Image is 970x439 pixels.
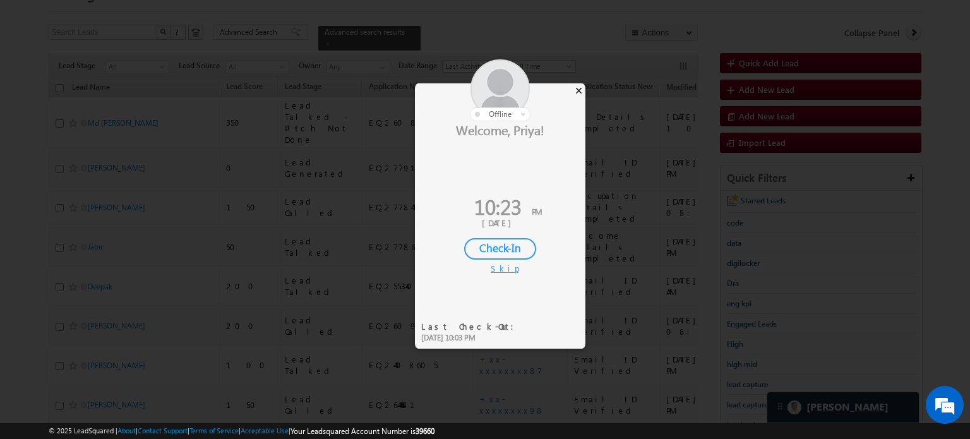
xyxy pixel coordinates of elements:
[415,121,585,138] div: Welcome, Priya!
[489,109,512,119] span: offline
[241,426,289,435] a: Acceptable Use
[572,83,585,97] div: ×
[421,321,522,332] div: Last Check-Out:
[416,426,434,436] span: 39660
[464,238,536,260] div: Check-In
[117,426,136,435] a: About
[290,426,434,436] span: Your Leadsquared Account Number is
[532,206,542,217] span: PM
[189,426,239,435] a: Terms of Service
[474,192,522,220] span: 10:23
[491,263,510,274] div: Skip
[49,425,434,437] span: © 2025 LeadSquared | | | | |
[424,217,576,229] div: [DATE]
[421,332,522,344] div: [DATE] 10:03 PM
[138,426,188,435] a: Contact Support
